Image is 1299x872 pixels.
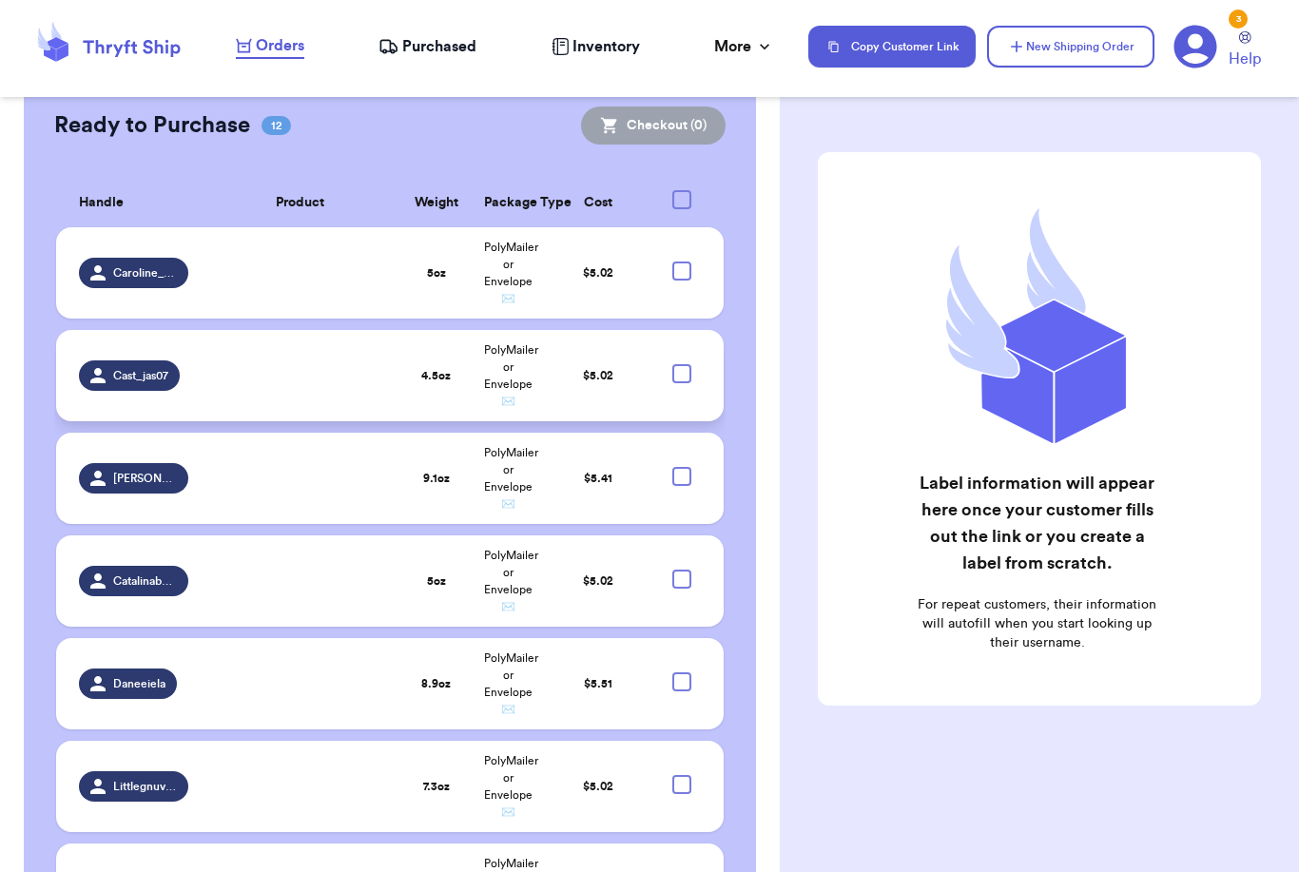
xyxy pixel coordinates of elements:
span: PolyMailer or Envelope ✉️ [484,344,538,407]
span: $ 5.02 [583,575,613,587]
span: Inventory [572,35,640,58]
span: [PERSON_NAME] [113,471,177,486]
span: Cast_jas07 [113,368,168,383]
strong: 9.1 oz [423,473,450,484]
span: PolyMailer or Envelope ✉️ [484,652,538,715]
span: Daneeiela [113,676,165,691]
a: Help [1229,31,1261,70]
a: Orders [236,34,304,59]
strong: 8.9 oz [421,678,451,689]
span: Help [1229,48,1261,70]
button: Checkout (0) [581,107,726,145]
span: $ 5.51 [584,678,612,689]
p: For repeat customers, their information will autofill when you start looking up their username. [915,595,1160,652]
strong: 7.3 oz [423,781,450,792]
span: PolyMailer or Envelope ✉️ [484,242,538,304]
th: Package Type [473,179,545,227]
button: New Shipping Order [987,26,1154,68]
strong: 5 oz [427,267,446,279]
div: 3 [1229,10,1248,29]
button: Copy Customer Link [808,26,976,68]
span: Catalinabeserra [113,573,177,589]
th: Weight [400,179,473,227]
span: Purchased [402,35,476,58]
span: Orders [256,34,304,57]
a: Inventory [552,35,640,58]
span: Caroline_adame_ [113,265,177,281]
h2: Ready to Purchase [54,110,250,141]
strong: 4.5 oz [421,370,451,381]
span: Handle [79,193,124,213]
span: Littlegnuvintage [113,779,177,794]
span: $ 5.02 [583,781,613,792]
h2: Label information will appear here once your customer fills out the link or you create a label fr... [915,470,1160,576]
a: Purchased [378,35,476,58]
span: PolyMailer or Envelope ✉️ [484,755,538,818]
th: Cost [544,179,651,227]
strong: 5 oz [427,575,446,587]
span: $ 5.02 [583,267,613,279]
div: More [714,35,774,58]
span: $ 5.02 [583,370,613,381]
span: $ 5.41 [584,473,612,484]
span: 12 [262,116,291,135]
span: PolyMailer or Envelope ✉️ [484,447,538,510]
span: PolyMailer or Envelope ✉️ [484,550,538,612]
th: Product [200,179,400,227]
a: 3 [1173,25,1217,68]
